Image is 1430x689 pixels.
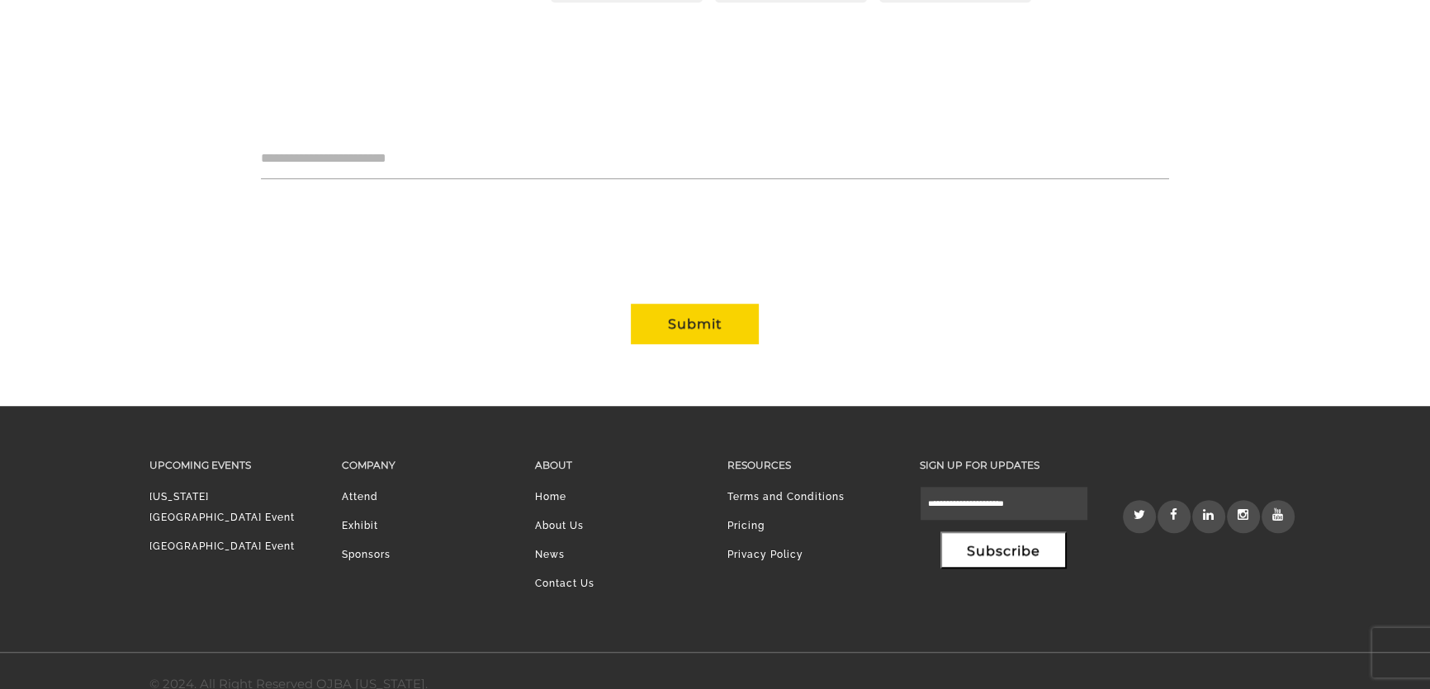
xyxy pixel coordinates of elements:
button: Subscribe [940,531,1067,569]
a: [GEOGRAPHIC_DATA] Event [149,540,295,552]
a: Terms and Conditions [727,491,845,503]
a: Attend [342,491,378,503]
a: Sponsors [342,549,391,560]
a: Contact Us [535,578,594,589]
h3: Sign up for updates [920,455,1087,474]
button: Submit [631,304,759,344]
a: About Us [535,520,584,531]
a: Pricing [727,520,765,531]
a: Exhibit [342,520,378,531]
a: Privacy Policy [727,549,803,560]
h3: About [535,455,703,474]
h3: Resources [727,455,895,474]
h3: Upcoming Events [149,455,317,474]
h3: Company [342,455,509,474]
